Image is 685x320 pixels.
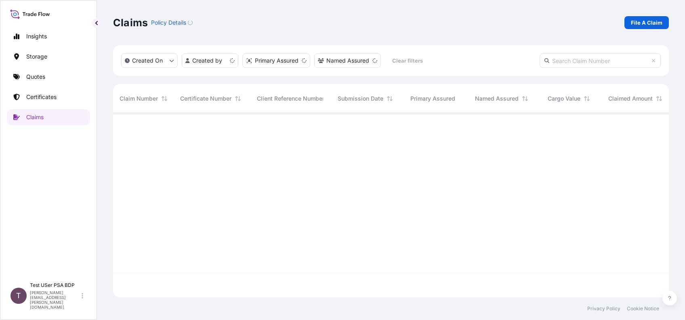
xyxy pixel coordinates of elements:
button: Sort [582,94,592,103]
span: Claim Number [120,95,158,103]
p: Insights [26,32,47,40]
span: Submission Date [338,95,383,103]
p: Claims [113,16,148,29]
button: Sort [385,94,395,103]
span: Primary Assured [410,95,455,103]
input: Search Claim Number [540,53,661,68]
span: Cargo Value [548,95,580,103]
button: createdOn Filter options [121,53,178,68]
button: Sort [654,94,664,103]
span: Claimed Amount [608,95,653,103]
a: Cookie Notice [627,305,659,312]
a: Storage [7,48,90,65]
a: Claims [7,109,90,125]
a: Quotes [7,69,90,85]
p: Policy Details [151,19,186,27]
button: createdBy Filter options [182,53,238,68]
a: Privacy Policy [587,305,620,312]
a: Insights [7,28,90,44]
span: T [16,292,21,300]
p: Named Assured [326,57,369,65]
button: cargoOwner Filter options [314,53,381,68]
span: Certificate Number [180,95,231,103]
p: Clear filters [392,57,423,65]
button: Sort [233,94,243,103]
p: Test USer PSA BDP [30,282,80,288]
button: Clear filters [385,54,430,67]
button: Loading [188,16,193,29]
p: Created by [192,57,222,65]
button: Sort [520,94,530,103]
p: [PERSON_NAME][EMAIL_ADDRESS][PERSON_NAME][DOMAIN_NAME] [30,290,80,309]
p: Quotes [26,73,45,81]
p: Storage [26,53,47,61]
button: Sort [160,94,169,103]
p: Created On [132,57,163,65]
p: Certificates [26,93,57,101]
p: File A Claim [631,19,662,27]
div: Loading [188,20,193,25]
a: Certificates [7,89,90,105]
button: distributor Filter options [242,53,310,68]
span: Named Assured [475,95,519,103]
span: Client Reference Number [257,95,324,103]
a: File A Claim [624,16,669,29]
p: Primary Assured [255,57,298,65]
p: Claims [26,113,44,121]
